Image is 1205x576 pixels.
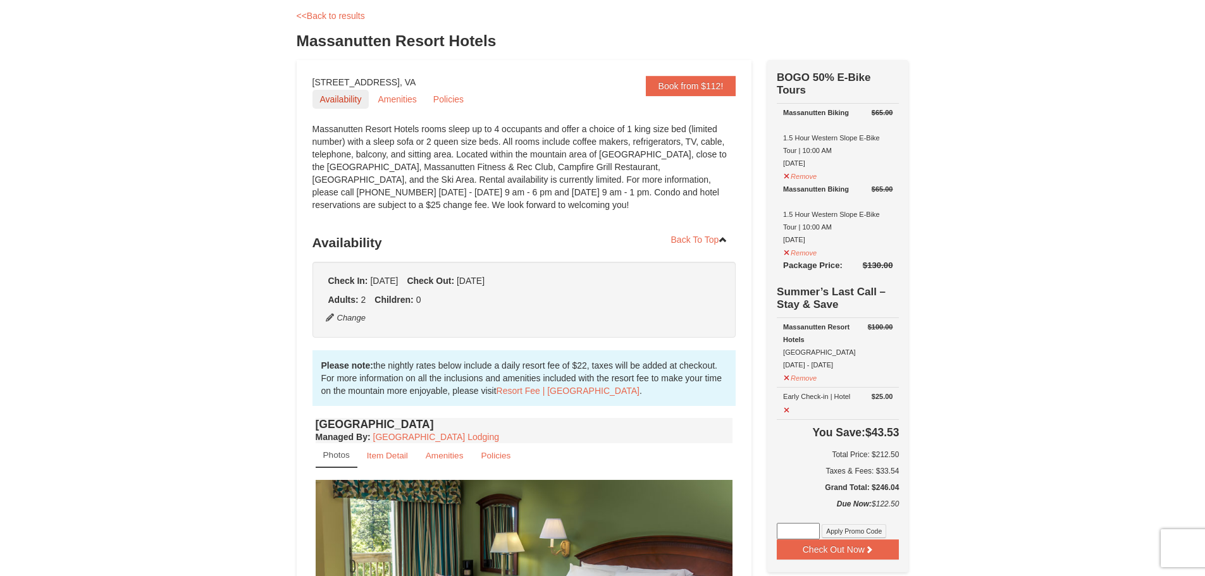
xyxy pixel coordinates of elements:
strong: BOGO 50% E-Bike Tours [777,71,870,96]
strong: Due Now: [837,499,872,508]
button: Remove [783,243,817,259]
strong: Adults: [328,295,359,305]
div: the nightly rates below include a daily resort fee of $22, taxes will be added at checkout. For m... [312,350,736,406]
span: [DATE] [457,276,485,286]
a: [GEOGRAPHIC_DATA] Lodging [373,432,499,442]
td: Early Check-in | Hotel [777,388,899,419]
a: Book from $112! [646,76,736,96]
span: Managed By [316,432,368,442]
div: [GEOGRAPHIC_DATA] [DATE] - [DATE] [783,321,893,371]
h3: Availability [312,230,736,255]
span: [DATE] [370,276,398,286]
div: Massanutten Biking [783,183,893,195]
span: Package Price: [783,260,843,270]
a: Availability [312,90,369,109]
div: Massanutten Resort Hotels rooms sleep up to 4 occupants and offer a choice of 1 king size bed (li... [312,123,736,224]
a: <<Back to results [297,11,365,21]
strong: : [316,432,371,442]
small: Policies [481,451,510,460]
span: You Save: [813,426,865,439]
span: 2 [361,295,366,305]
button: Check Out Now [777,539,899,560]
a: Amenities [417,443,472,468]
div: 1.5 Hour Western Slope E-Bike Tour | 10:00 AM [DATE] [783,106,893,169]
h4: $43.53 [777,426,899,439]
h6: Total Price: $212.50 [777,448,899,461]
del: $100.00 [868,323,893,331]
button: Apply Promo Code [822,524,886,538]
a: Item Detail [359,443,416,468]
a: Policies [473,443,519,468]
a: Resort Fee | [GEOGRAPHIC_DATA] [497,386,640,396]
h4: [GEOGRAPHIC_DATA] [316,418,733,431]
del: $65.00 [872,185,893,193]
strong: Check Out: [407,276,454,286]
button: Change [325,311,367,325]
h5: Grand Total: $246.04 [777,481,899,494]
strong: $25.00 [872,390,893,403]
strong: Check In: [328,276,368,286]
a: Photos [316,443,357,468]
strong: Massanutten Resort Hotels [783,323,850,343]
small: Item Detail [367,451,408,460]
a: Policies [426,90,471,109]
small: Photos [323,450,350,460]
button: Remove [783,369,817,384]
h3: Massanutten Resort Hotels [297,28,909,54]
div: Massanutten Biking [783,106,893,119]
del: $130.00 [863,260,893,270]
div: 1.5 Hour Western Slope E-Bike Tour | 10:00 AM [DATE] [783,183,893,246]
div: $122.50 [777,498,899,523]
a: Amenities [370,90,424,109]
strong: Children: [374,295,413,305]
del: $65.00 [872,109,893,116]
button: Remove [783,167,817,183]
span: 0 [416,295,421,305]
strong: Please note: [321,360,373,371]
strong: Summer’s Last Call – Stay & Save [777,286,886,310]
small: Amenities [426,451,464,460]
div: Taxes & Fees: $33.54 [777,465,899,477]
a: Back To Top [663,230,736,249]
